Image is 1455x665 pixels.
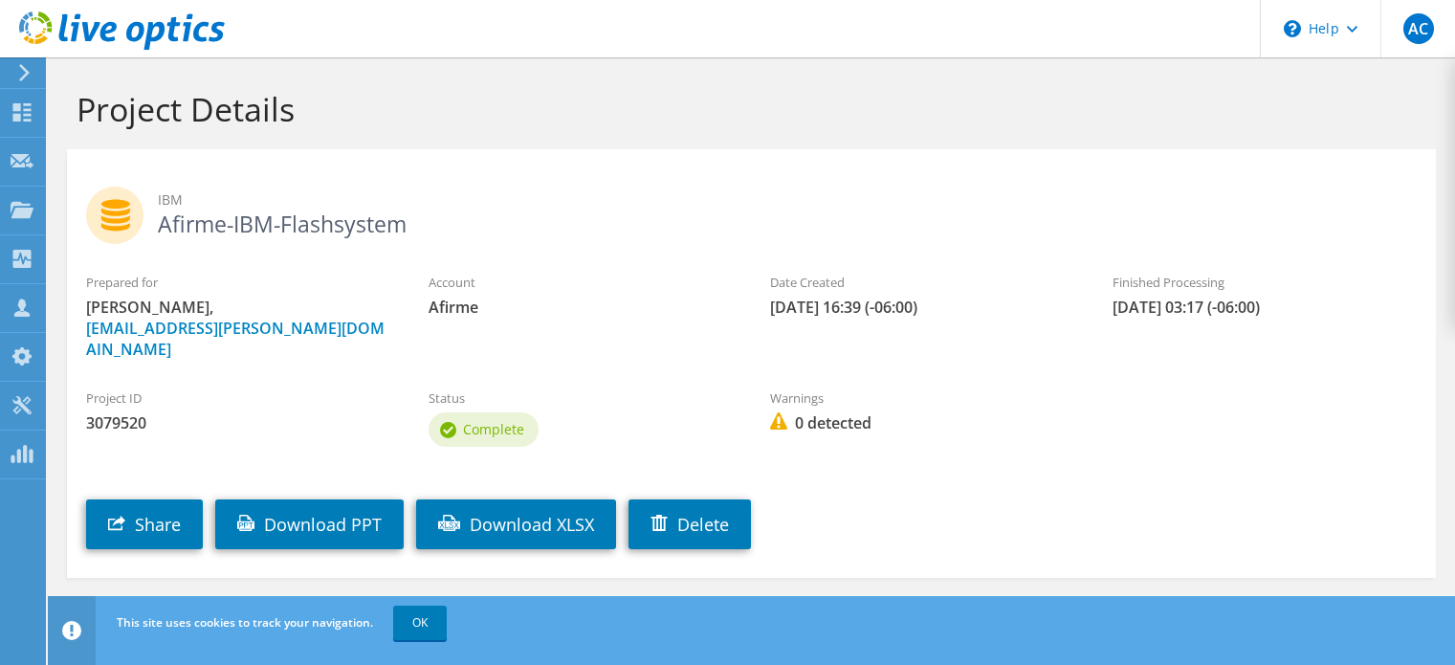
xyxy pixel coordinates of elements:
[1113,273,1417,292] label: Finished Processing
[429,388,733,408] label: Status
[86,273,390,292] label: Prepared for
[770,412,1074,433] span: 0 detected
[393,606,447,640] a: OK
[1403,13,1434,44] span: AC
[628,499,751,549] a: Delete
[158,189,1417,211] span: IBM
[86,412,390,433] span: 3079520
[770,273,1074,292] label: Date Created
[1284,20,1301,37] svg: \n
[86,187,1417,234] h2: Afirme-IBM-Flashsystem
[429,297,733,318] span: Afirme
[416,499,616,549] a: Download XLSX
[429,273,733,292] label: Account
[86,318,385,360] a: [EMAIL_ADDRESS][PERSON_NAME][DOMAIN_NAME]
[1113,297,1417,318] span: [DATE] 03:17 (-06:00)
[77,89,1417,129] h1: Project Details
[215,499,404,549] a: Download PPT
[86,499,203,549] a: Share
[770,297,1074,318] span: [DATE] 16:39 (-06:00)
[117,614,373,631] span: This site uses cookies to track your navigation.
[86,388,390,408] label: Project ID
[770,388,1074,408] label: Warnings
[86,297,390,360] span: [PERSON_NAME],
[463,420,524,438] span: Complete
